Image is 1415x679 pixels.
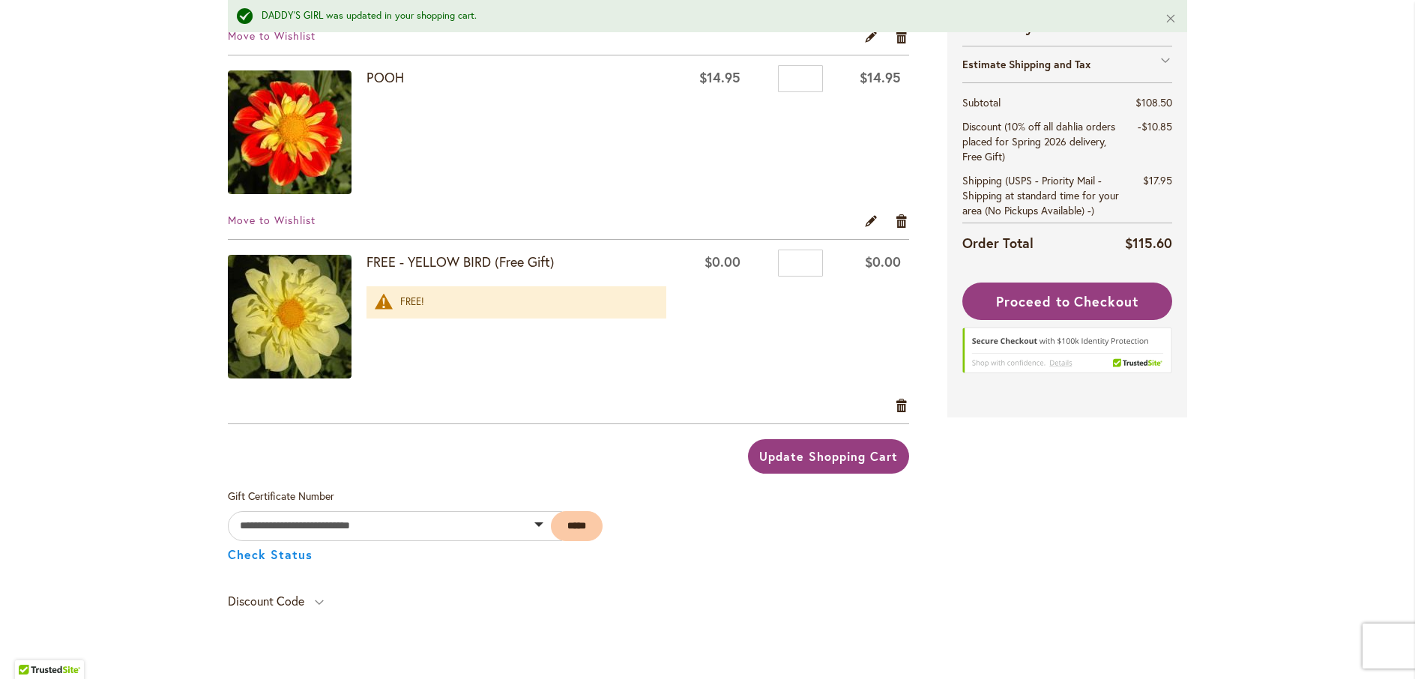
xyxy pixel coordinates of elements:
[962,91,1125,115] th: Subtotal
[962,173,1119,217] span: (USPS - Priority Mail - Shipping at standard time for your area (No Pickups Available) -)
[962,283,1172,320] button: Proceed to Checkout
[228,489,334,503] span: Gift Certificate Number
[1138,119,1172,133] span: -$10.85
[11,626,53,668] iframe: Launch Accessibility Center
[366,253,666,272] strong: FREE - YELLOW BIRD (Free Gift)
[228,549,313,561] button: Check Status
[860,68,901,86] span: $14.95
[996,292,1138,310] span: Proceed to Checkout
[705,253,740,271] span: $0.00
[962,232,1034,253] strong: Order Total
[1143,173,1172,187] span: $17.95
[262,9,1142,23] div: DADDY'S GIRL was updated in your shopping cart.
[1125,234,1172,252] span: $115.60
[228,28,316,43] a: Move to Wishlist
[748,439,908,474] button: Update Shopping Cart
[865,253,901,271] span: $0.00
[699,68,740,86] span: $14.95
[962,328,1172,380] div: TrustedSite Certified
[962,57,1090,71] strong: Estimate Shipping and Tax
[228,255,352,378] img: YELLOW BIRD (Free Gift)
[962,119,1115,163] span: Discount (10% off all dahlia orders placed for Spring 2026 delivery, Free Gift)
[1135,95,1172,109] span: $108.50
[759,448,897,464] span: Update Shopping Cart
[228,213,316,227] a: Move to Wishlist
[366,68,404,86] a: POOH
[228,593,304,609] strong: Discount Code
[228,70,352,194] img: POOH
[962,173,1002,187] span: Shipping
[228,70,366,198] a: POOH
[400,295,651,310] div: FREE!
